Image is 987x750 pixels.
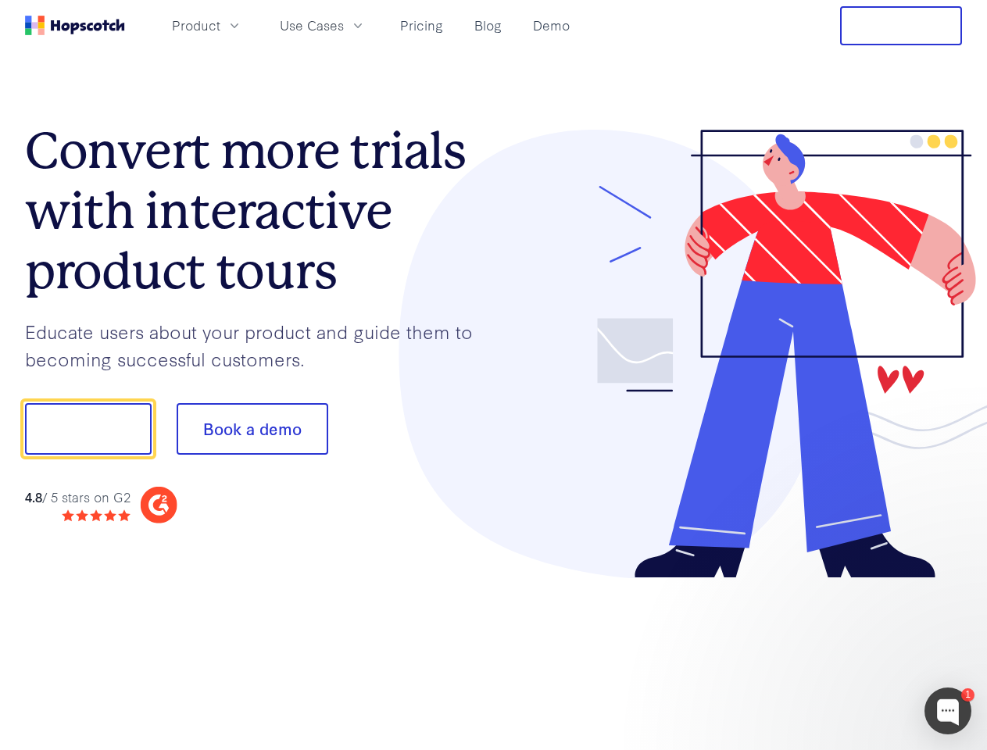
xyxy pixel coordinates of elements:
a: Pricing [394,12,449,38]
a: Demo [527,12,576,38]
button: Book a demo [177,403,328,455]
button: Show me! [25,403,152,455]
strong: 4.8 [25,487,42,505]
a: Home [25,16,125,35]
div: 1 [961,688,974,702]
p: Educate users about your product and guide them to becoming successful customers. [25,318,494,372]
span: Product [172,16,220,35]
a: Blog [468,12,508,38]
button: Free Trial [840,6,962,45]
button: Product [163,12,252,38]
h1: Convert more trials with interactive product tours [25,121,494,301]
button: Use Cases [270,12,375,38]
div: / 5 stars on G2 [25,487,131,507]
span: Use Cases [280,16,344,35]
